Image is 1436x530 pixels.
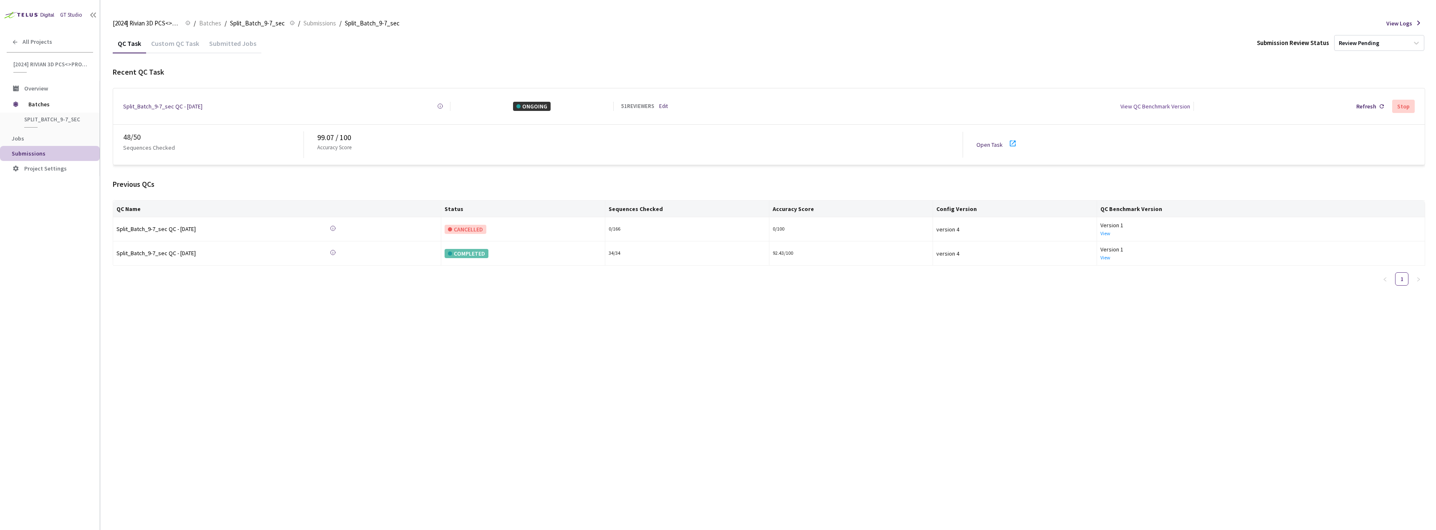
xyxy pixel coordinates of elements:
a: 1 [1396,273,1408,285]
span: Jobs [12,135,24,142]
a: Batches [197,18,223,28]
div: Version 1 [1100,245,1421,254]
th: Sequences Checked [605,201,769,217]
li: / [225,18,227,28]
li: Previous Page [1378,272,1392,286]
a: Split_Batch_9-7_sec QC - [DATE] [123,102,202,111]
div: Split_Batch_9-7_sec QC - [DATE] [116,224,233,234]
div: 99.07 / 100 [317,132,963,143]
p: Accuracy Score [317,143,351,152]
th: QC Benchmark Version [1097,201,1425,217]
a: Split_Batch_9-7_sec QC - [DATE] [116,249,233,258]
span: right [1416,277,1421,282]
div: version 4 [936,225,1093,234]
div: 0/100 [773,225,930,233]
span: View Logs [1386,19,1412,28]
div: Previous QCs [113,178,1425,190]
a: View [1100,254,1110,261]
span: Split_Batch_9-7_sec [24,116,86,123]
a: View [1100,230,1110,236]
div: Version 1 [1100,221,1421,230]
div: 48 / 50 [123,131,303,143]
div: Submission Review Status [1257,38,1329,48]
a: Submissions [302,18,338,28]
span: Batches [199,18,221,28]
div: Recent QC Task [113,66,1425,78]
span: [2024] Rivian 3D PCS<>Production [113,18,180,28]
li: 1 [1395,272,1408,286]
div: QC Task [113,39,146,53]
span: Overview [24,85,48,92]
div: Refresh [1356,102,1376,111]
div: Review Pending [1339,39,1379,47]
th: Status [441,201,605,217]
p: Sequences Checked [123,143,175,152]
span: left [1383,277,1388,282]
li: / [339,18,341,28]
th: Accuracy Score [769,201,933,217]
span: Split_Batch_9-7_sec [230,18,285,28]
div: 92.43/100 [773,249,930,257]
li: Next Page [1412,272,1425,286]
div: CANCELLED [445,225,486,234]
div: Stop [1397,103,1410,110]
span: [2024] Rivian 3D PCS<>Production [13,61,88,68]
div: Custom QC Task [146,39,204,53]
div: View QC Benchmark Version [1120,102,1190,111]
div: GT Studio [60,11,82,19]
li: / [194,18,196,28]
a: Open Task [976,141,1003,148]
div: COMPLETED [445,249,488,258]
span: Submissions [303,18,336,28]
th: Config Version [933,201,1097,217]
div: Submitted Jobs [204,39,261,53]
span: Submissions [12,150,46,157]
div: 34 / 34 [609,249,766,257]
a: Edit [659,102,668,111]
div: 51 REVIEWERS [621,102,654,111]
span: Split_Batch_9-7_sec [345,18,399,28]
div: ONGOING [513,102,551,111]
span: All Projects [23,38,52,45]
th: QC Name [113,201,441,217]
button: right [1412,272,1425,286]
button: left [1378,272,1392,286]
span: Batches [28,96,86,113]
li: / [298,18,300,28]
span: Project Settings [24,165,67,172]
div: version 4 [936,249,1093,258]
div: 0 / 166 [609,225,766,233]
